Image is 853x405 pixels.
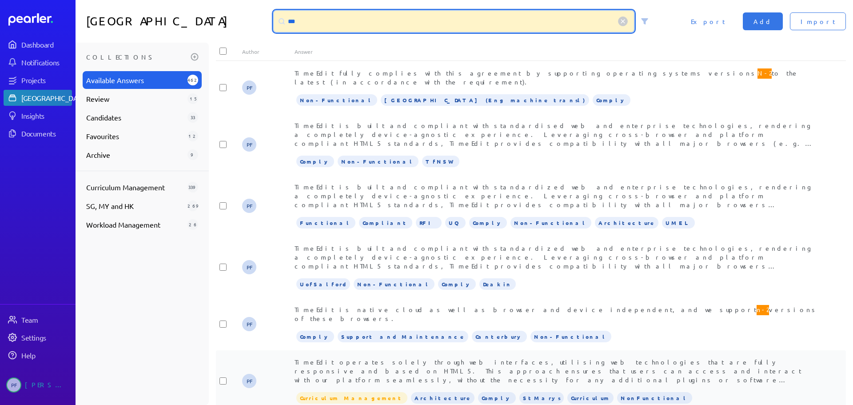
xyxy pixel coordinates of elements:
span: Curriculum [567,392,614,404]
span: Patrick Flynn [242,199,256,213]
a: PF[PERSON_NAME] [4,374,72,396]
span: TimeEdit is native cloud as well as browser and device independent, and we support versions of th... [295,304,818,322]
a: Notifications [4,54,72,70]
span: Patrick Flynn [242,317,256,331]
a: Projects [4,72,72,88]
button: Import [790,12,846,30]
div: Settings [21,333,71,342]
div: Projects [21,76,71,84]
span: Add [753,17,772,26]
div: Author [242,48,295,55]
span: Archive [86,149,184,160]
span: University of Antwerpen (Eng machine transl) [381,94,589,106]
div: 26 [187,219,198,230]
span: n-2 [757,304,769,315]
div: 33 [187,112,198,123]
span: Comply [438,278,476,290]
a: Documents [4,125,72,141]
span: Available Answers [86,75,184,85]
h3: Collections [86,50,187,64]
a: Team [4,312,72,328]
span: Compliant [359,217,412,229]
span: StMarys [519,392,564,404]
div: [PERSON_NAME] [25,377,69,393]
span: Non-Functional [296,94,377,106]
a: Insights [4,108,72,124]
a: Dashboard [4,36,72,52]
span: Patrick Flynn [242,80,256,95]
span: Curriculum Management [86,182,184,192]
div: 4621 [187,75,198,85]
span: Non-Functional [510,217,591,229]
span: TimeEdit is built and compliant with standardized web and enterprise technologies, rendering a co... [295,183,812,228]
div: 269 [187,200,198,211]
span: Functional [296,217,355,229]
button: Export [680,12,736,30]
span: Architecture [411,392,474,404]
span: Non-Functional [530,331,611,342]
span: Curriculum Management [296,392,407,404]
h1: [GEOGRAPHIC_DATA] [86,11,270,32]
span: Export [691,17,725,26]
span: NonFunctional [617,392,692,404]
div: Documents [21,129,71,138]
div: Answer [295,48,820,55]
div: 9 [187,149,198,160]
span: Import [801,17,835,26]
div: 339 [187,182,198,192]
span: Candidates [86,112,184,123]
span: TimeEdit fully complies with this agreement by supporting operating systems versions to the lates... [295,67,799,86]
span: Comply [296,331,334,342]
a: Dashboard [8,13,72,26]
span: TimeEdit is built and compliant with standardized web and enterprise technologies, rendering a co... [295,244,812,289]
div: 12 [187,131,198,141]
span: UMEL [662,217,695,229]
span: N-2 [757,67,772,79]
span: Patrick Flynn [242,374,256,388]
span: Non-Functional [354,278,434,290]
button: Add [743,12,783,30]
span: Patrick Flynn [242,260,256,274]
span: RFI [416,217,442,229]
span: TfNSW [422,156,459,167]
div: Help [21,351,71,360]
div: Dashboard [21,40,71,49]
span: Comply [593,94,630,106]
span: TimeEdit is built and compliant with standardised web and enterprise technologies, rendering a co... [295,121,813,227]
span: Patrick Flynn [242,137,256,152]
span: SG, MY and HK [86,200,184,211]
span: Non-Functional [338,156,419,167]
a: Help [4,347,72,363]
span: UofSalford [296,278,350,290]
span: Review [86,93,184,104]
a: [GEOGRAPHIC_DATA] [4,90,72,106]
span: Patrick Flynn [6,377,21,393]
div: Notifications [21,58,71,67]
span: Support and Maintenance [338,331,468,342]
span: Workload Management [86,219,184,230]
span: UQ [445,217,466,229]
span: Favourites [86,131,184,141]
span: Canterbury [472,331,527,342]
div: Team [21,315,71,324]
span: Architecture [595,217,658,229]
div: 15 [187,93,198,104]
div: Insights [21,111,71,120]
div: [GEOGRAPHIC_DATA] [21,93,88,102]
span: Comply [478,392,516,404]
a: Settings [4,329,72,345]
span: Deakin [479,278,516,290]
span: Comply [296,156,334,167]
span: Comply [469,217,507,229]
